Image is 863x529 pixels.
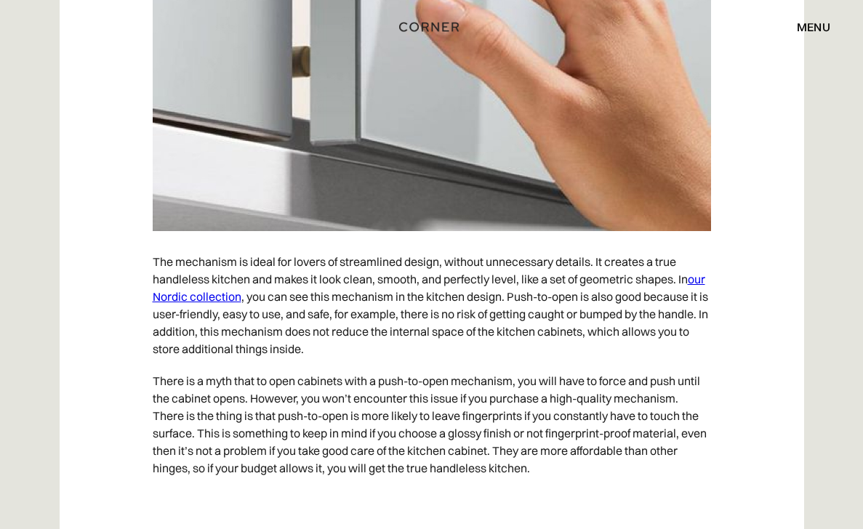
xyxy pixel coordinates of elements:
p: The mechanism is ideal for lovers of streamlined design, without unnecessary details. It creates ... [153,246,711,365]
p: There is a myth that to open cabinets with a push-to-open mechanism, you will have to force and p... [153,365,711,484]
div: menu [782,15,830,39]
div: menu [797,21,830,33]
a: home [392,17,471,36]
p: ‍ [153,484,711,516]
